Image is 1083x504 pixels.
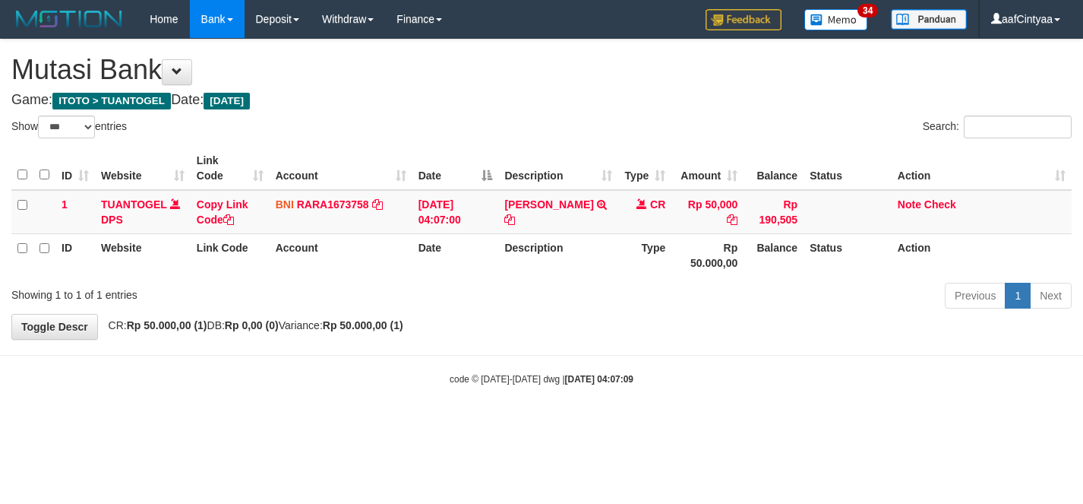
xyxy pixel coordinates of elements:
[372,198,383,211] a: Copy RARA1673758 to clipboard
[804,9,868,30] img: Button%20Memo.svg
[898,198,921,211] a: Note
[11,93,1072,108] h4: Game: Date:
[276,198,294,211] span: BNI
[270,147,412,190] th: Account: activate to sort column ascending
[964,116,1072,138] input: Search:
[62,198,68,211] span: 1
[504,198,593,211] a: [PERSON_NAME]
[270,233,412,277] th: Account
[127,319,207,331] strong: Rp 50.000,00 (1)
[412,147,499,190] th: Date: activate to sort column descending
[892,147,1072,190] th: Action: activate to sort column ascending
[671,147,744,190] th: Amount: activate to sort column ascending
[565,374,633,385] strong: [DATE] 04:07:09
[191,147,270,190] th: Link Code: activate to sort column ascending
[412,233,499,277] th: Date
[671,190,744,234] td: Rp 50,000
[52,93,171,109] span: ITOTO > TUANTOGEL
[55,233,95,277] th: ID
[498,147,618,190] th: Description: activate to sort column ascending
[744,190,804,234] td: Rp 190,505
[197,198,248,226] a: Copy Link Code
[804,233,892,277] th: Status
[945,283,1006,309] a: Previous
[11,8,127,30] img: MOTION_logo.png
[55,147,95,190] th: ID: activate to sort column ascending
[95,190,191,234] td: DPS
[95,147,191,190] th: Website: activate to sort column ascending
[11,281,440,303] div: Showing 1 to 1 of 1 entries
[450,374,633,385] small: code © [DATE]-[DATE] dwg |
[225,319,279,331] strong: Rp 0,00 (0)
[297,198,369,211] a: RARA1673758
[204,93,250,109] span: [DATE]
[650,198,665,211] span: CR
[1030,283,1072,309] a: Next
[101,198,167,211] a: TUANTOGEL
[924,198,956,211] a: Check
[191,233,270,277] th: Link Code
[804,147,892,190] th: Status
[892,233,1072,277] th: Action
[504,214,515,226] a: Copy HUBERTUS NAMBEJAT to clipboard
[95,233,191,277] th: Website
[38,116,95,138] select: Showentries
[891,9,967,30] img: panduan.png
[671,233,744,277] th: Rp 50.000,00
[857,4,878,17] span: 34
[498,233,618,277] th: Description
[744,233,804,277] th: Balance
[412,190,499,234] td: [DATE] 04:07:00
[744,147,804,190] th: Balance
[727,214,737,226] a: Copy Rp 50,000 to clipboard
[11,314,98,340] a: Toggle Descr
[11,55,1072,85] h1: Mutasi Bank
[923,116,1072,138] label: Search:
[706,9,781,30] img: Feedback.jpg
[101,319,403,331] span: CR: DB: Variance:
[1005,283,1031,309] a: 1
[323,319,403,331] strong: Rp 50.000,00 (1)
[11,116,127,138] label: Show entries
[618,233,671,277] th: Type
[618,147,671,190] th: Type: activate to sort column ascending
